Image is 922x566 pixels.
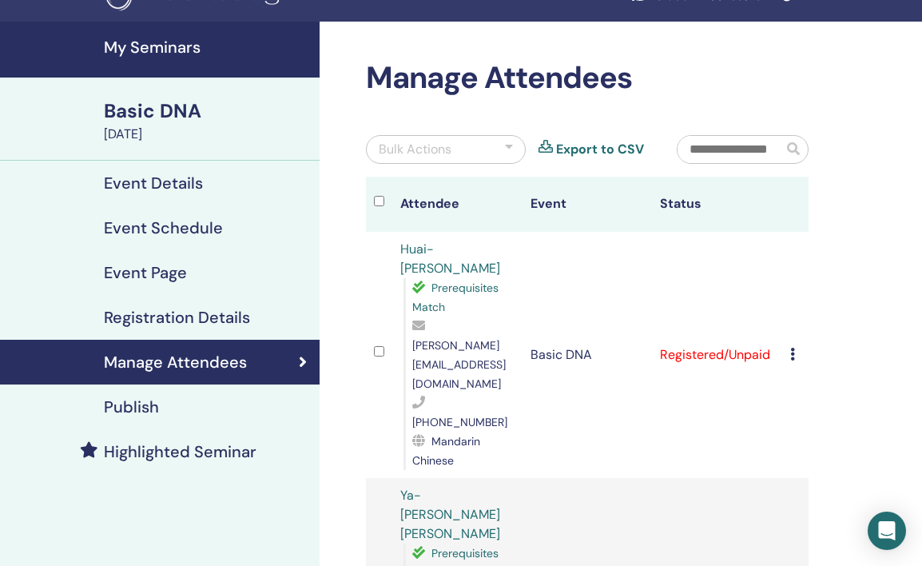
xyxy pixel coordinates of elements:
[412,281,499,314] span: Prerequisites Match
[379,140,451,159] div: Bulk Actions
[104,397,159,417] h4: Publish
[412,415,507,429] span: [PHONE_NUMBER]
[400,241,500,277] a: Huai-[PERSON_NAME]
[523,177,653,232] th: Event
[104,353,247,372] h4: Manage Attendees
[366,60,809,97] h2: Manage Attendees
[104,308,250,327] h4: Registration Details
[104,442,256,461] h4: Highlighted Seminar
[104,98,310,125] div: Basic DNA
[104,218,223,237] h4: Event Schedule
[104,38,310,57] h4: My Seminars
[556,140,644,159] a: Export to CSV
[104,173,203,193] h4: Event Details
[652,177,782,232] th: Status
[392,177,523,232] th: Attendee
[94,98,320,144] a: Basic DNA[DATE]
[104,125,310,144] div: [DATE]
[868,512,906,550] div: Open Intercom Messenger
[523,232,653,478] td: Basic DNA
[412,434,480,468] span: Mandarin Chinese
[412,338,506,391] span: [PERSON_NAME][EMAIL_ADDRESS][DOMAIN_NAME]
[400,487,500,542] a: Ya-[PERSON_NAME] [PERSON_NAME]
[104,263,187,282] h4: Event Page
